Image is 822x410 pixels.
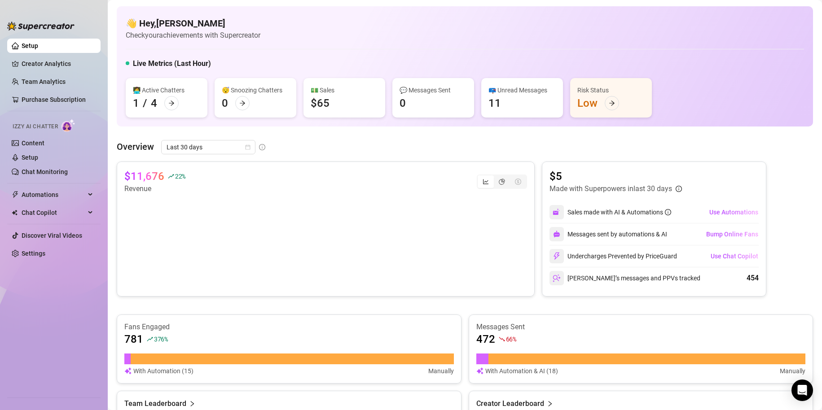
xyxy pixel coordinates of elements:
[124,332,143,346] article: 781
[476,332,495,346] article: 472
[553,208,561,216] img: svg%3e
[12,191,19,198] span: thunderbolt
[124,169,164,183] article: $11,676
[549,169,682,183] article: $5
[124,366,132,376] img: svg%3e
[245,144,251,150] span: calendar
[117,140,154,153] article: Overview
[488,96,501,110] div: 11
[549,183,672,194] article: Made with Superpowers in last 30 days
[126,30,260,41] article: Check your achievements with Supercreator
[22,154,38,161] a: Setup
[154,335,168,343] span: 376 %
[189,398,195,409] span: right
[22,92,93,107] a: Purchase Subscription
[476,322,806,332] article: Messages Sent
[791,379,813,401] div: Open Intercom Messenger
[709,209,758,216] span: Use Automations
[747,273,759,284] div: 454
[126,17,260,30] h4: 👋 Hey, [PERSON_NAME]
[124,398,186,409] article: Team Leaderboard
[168,173,174,179] span: rise
[22,232,82,239] a: Discover Viral Videos
[124,322,454,332] article: Fans Engaged
[13,122,58,131] span: Izzy AI Chatter
[485,366,558,376] article: With Automation & AI (18)
[22,168,68,175] a: Chat Monitoring
[22,188,85,202] span: Automations
[259,144,265,150] span: info-circle
[488,85,556,95] div: 📪 Unread Messages
[400,96,406,110] div: 0
[239,100,246,106] span: arrow-right
[710,249,759,263] button: Use Chat Copilot
[780,366,805,376] article: Manually
[22,250,45,257] a: Settings
[476,366,484,376] img: svg%3e
[168,100,175,106] span: arrow-right
[547,398,553,409] span: right
[477,174,527,189] div: segmented control
[709,205,759,219] button: Use Automations
[577,85,645,95] div: Risk Status
[22,78,66,85] a: Team Analytics
[151,96,157,110] div: 4
[222,96,228,110] div: 0
[22,205,85,220] span: Chat Copilot
[222,85,289,95] div: 😴 Snoozing Chatters
[665,209,671,215] span: info-circle
[483,179,489,185] span: line-chart
[567,207,671,217] div: Sales made with AI & Automations
[476,398,544,409] article: Creator Leaderboard
[549,271,700,285] div: [PERSON_NAME]’s messages and PPVs tracked
[711,253,758,260] span: Use Chat Copilot
[515,179,521,185] span: dollar-circle
[167,140,250,154] span: Last 30 days
[506,335,516,343] span: 66 %
[22,140,44,147] a: Content
[553,274,561,282] img: svg%3e
[706,227,759,241] button: Bump Online Fans
[147,336,153,342] span: rise
[175,172,185,180] span: 22 %
[133,58,211,69] h5: Live Metrics (Last Hour)
[400,85,467,95] div: 💬 Messages Sent
[499,336,505,342] span: fall
[553,231,560,238] img: svg%3e
[428,366,454,376] article: Manually
[676,186,682,192] span: info-circle
[499,179,505,185] span: pie-chart
[706,231,758,238] span: Bump Online Fans
[549,249,677,263] div: Undercharges Prevented by PriceGuard
[22,42,38,49] a: Setup
[311,96,330,110] div: $65
[609,100,615,106] span: arrow-right
[311,85,378,95] div: 💵 Sales
[133,366,193,376] article: With Automation (15)
[133,85,200,95] div: 👩‍💻 Active Chatters
[12,209,18,216] img: Chat Copilot
[133,96,139,110] div: 1
[7,22,75,31] img: logo-BBDzfeDw.svg
[62,119,75,132] img: AI Chatter
[549,227,667,241] div: Messages sent by automations & AI
[124,183,185,194] article: Revenue
[553,252,561,260] img: svg%3e
[22,57,93,71] a: Creator Analytics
